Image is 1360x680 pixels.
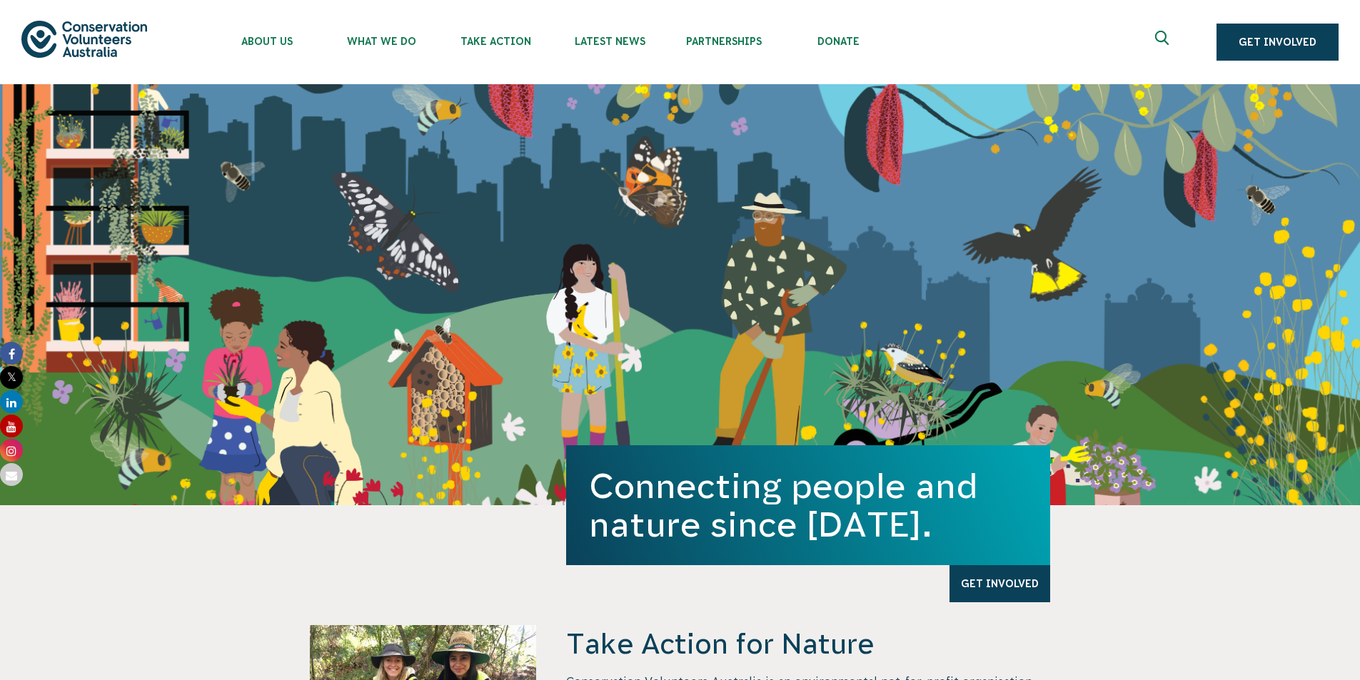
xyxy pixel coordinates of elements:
a: Get Involved [950,565,1050,602]
span: Partnerships [667,36,781,47]
span: Donate [781,36,895,47]
button: Expand search box Close search box [1147,25,1181,59]
span: Latest News [553,36,667,47]
h1: Connecting people and nature since [DATE]. [589,467,1027,544]
span: What We Do [324,36,438,47]
h4: Take Action for Nature [566,625,1050,662]
span: Take Action [438,36,553,47]
img: logo.svg [21,21,147,57]
a: Get Involved [1217,24,1339,61]
span: About Us [210,36,324,47]
span: Expand search box [1155,31,1173,54]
